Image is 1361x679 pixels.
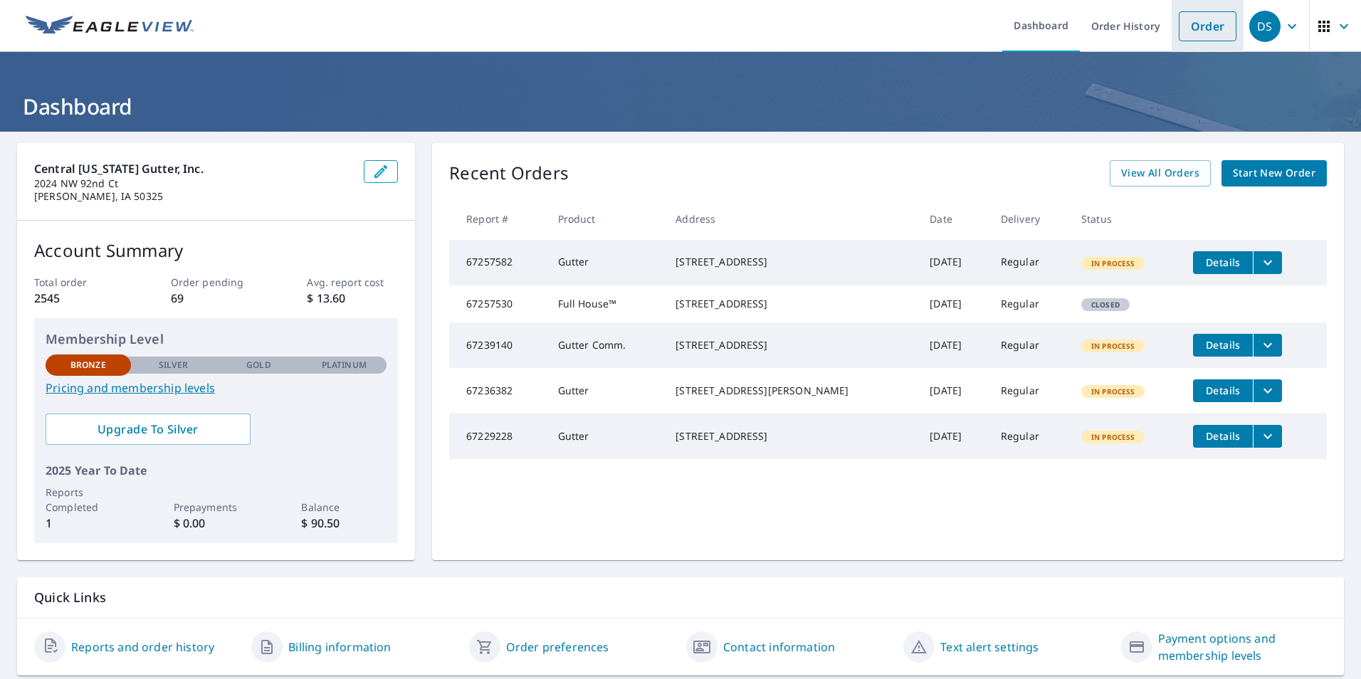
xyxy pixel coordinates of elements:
[1202,338,1244,352] span: Details
[174,515,259,532] p: $ 0.00
[1253,379,1282,402] button: filesDropdownBtn-67236382
[449,160,569,186] p: Recent Orders
[449,322,546,368] td: 67239140
[449,285,546,322] td: 67257530
[301,500,387,515] p: Balance
[1083,386,1144,396] span: In Process
[174,500,259,515] p: Prepayments
[506,638,609,656] a: Order preferences
[34,275,125,290] p: Total order
[989,322,1070,368] td: Regular
[1083,432,1144,442] span: In Process
[1179,11,1236,41] a: Order
[171,290,262,307] p: 69
[989,414,1070,459] td: Regular
[288,638,391,656] a: Billing information
[1121,164,1199,182] span: View All Orders
[918,198,989,240] th: Date
[46,515,131,532] p: 1
[1193,425,1253,448] button: detailsBtn-67229228
[246,359,270,372] p: Gold
[171,275,262,290] p: Order pending
[1083,300,1128,310] span: Closed
[46,485,131,515] p: Reports Completed
[34,290,125,307] p: 2545
[46,330,387,349] p: Membership Level
[46,379,387,396] a: Pricing and membership levels
[449,368,546,414] td: 67236382
[17,92,1344,121] h1: Dashboard
[1202,256,1244,269] span: Details
[918,240,989,285] td: [DATE]
[547,240,665,285] td: Gutter
[989,285,1070,322] td: Regular
[1249,11,1281,42] div: DS
[46,414,251,445] a: Upgrade To Silver
[1110,160,1211,186] a: View All Orders
[918,322,989,368] td: [DATE]
[1083,258,1144,268] span: In Process
[57,421,239,437] span: Upgrade To Silver
[1193,251,1253,274] button: detailsBtn-67257582
[449,240,546,285] td: 67257582
[1070,198,1182,240] th: Status
[1193,379,1253,402] button: detailsBtn-67236382
[1202,384,1244,397] span: Details
[307,275,398,290] p: Avg. report cost
[159,359,189,372] p: Silver
[34,238,398,263] p: Account Summary
[71,638,214,656] a: Reports and order history
[1202,429,1244,443] span: Details
[918,414,989,459] td: [DATE]
[547,198,665,240] th: Product
[70,359,106,372] p: Bronze
[723,638,835,656] a: Contact information
[547,322,665,368] td: Gutter Comm.
[46,462,387,479] p: 2025 Year To Date
[34,177,352,190] p: 2024 NW 92nd Ct
[1253,251,1282,274] button: filesDropdownBtn-67257582
[676,384,907,398] div: [STREET_ADDRESS][PERSON_NAME]
[989,368,1070,414] td: Regular
[676,297,907,311] div: [STREET_ADDRESS]
[918,285,989,322] td: [DATE]
[1221,160,1327,186] a: Start New Order
[989,240,1070,285] td: Regular
[1158,630,1327,664] a: Payment options and membership levels
[449,414,546,459] td: 67229228
[449,198,546,240] th: Report #
[918,368,989,414] td: [DATE]
[307,290,398,307] p: $ 13.60
[1253,334,1282,357] button: filesDropdownBtn-67239140
[1233,164,1315,182] span: Start New Order
[1193,334,1253,357] button: detailsBtn-67239140
[676,338,907,352] div: [STREET_ADDRESS]
[940,638,1039,656] a: Text alert settings
[34,190,352,203] p: [PERSON_NAME], IA 50325
[676,255,907,269] div: [STREET_ADDRESS]
[547,368,665,414] td: Gutter
[989,198,1070,240] th: Delivery
[301,515,387,532] p: $ 90.50
[34,589,1327,606] p: Quick Links
[322,359,367,372] p: Platinum
[676,429,907,443] div: [STREET_ADDRESS]
[547,414,665,459] td: Gutter
[1083,341,1144,351] span: In Process
[547,285,665,322] td: Full House™
[34,160,352,177] p: Central [US_STATE] Gutter, Inc.
[1253,425,1282,448] button: filesDropdownBtn-67229228
[26,16,194,37] img: EV Logo
[664,198,918,240] th: Address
